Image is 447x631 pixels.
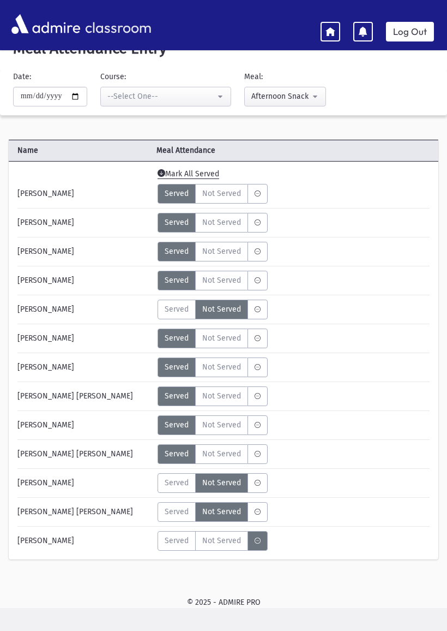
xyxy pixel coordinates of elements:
span: Served [165,361,189,373]
div: MeaStatus [158,358,268,377]
span: [PERSON_NAME] [17,361,74,373]
span: [PERSON_NAME] [17,332,74,344]
span: Served [165,477,189,489]
div: MeaStatus [158,386,268,406]
div: MeaStatus [158,300,268,319]
span: Served [165,246,189,257]
span: [PERSON_NAME] [17,275,74,286]
label: Course: [100,71,126,82]
span: Served [165,535,189,546]
div: MeaStatus [158,415,268,435]
span: Not Served [202,535,241,546]
span: Mark All Served [158,169,219,179]
span: Served [165,217,189,228]
span: Not Served [202,361,241,373]
div: MeaStatus [158,271,268,290]
span: [PERSON_NAME] [PERSON_NAME] [17,390,133,402]
span: Served [165,390,189,402]
label: Date: [13,71,31,82]
button: Afternoon Snack [244,87,326,106]
span: [PERSON_NAME] [17,246,74,257]
label: Meal: [244,71,263,82]
span: Served [165,188,189,199]
span: Served [165,303,189,315]
span: Not Served [202,332,241,344]
span: Not Served [202,188,241,199]
span: [PERSON_NAME] [17,419,74,431]
a: Log Out [386,22,434,41]
span: [PERSON_NAME] [PERSON_NAME] [17,448,133,460]
span: Not Served [202,217,241,228]
span: Not Served [202,419,241,431]
span: [PERSON_NAME] [17,303,74,315]
span: [PERSON_NAME] [17,535,74,546]
span: Served [165,506,189,517]
span: Not Served [202,506,241,517]
span: [PERSON_NAME] [17,217,74,228]
div: MeaStatus [158,444,268,464]
div: © 2025 - ADMIRE PRO [9,597,438,608]
span: Meal Attendance [152,145,403,156]
span: [PERSON_NAME] [17,477,74,489]
span: Not Served [202,448,241,460]
span: Served [165,332,189,344]
span: Not Served [202,303,241,315]
span: Not Served [202,477,241,489]
button: --Select One-- [100,87,231,106]
div: MeaStatus [158,531,268,551]
span: classroom [83,10,152,39]
span: Name [9,145,152,156]
span: Not Served [202,275,241,286]
div: MeaStatus [158,473,268,493]
span: Served [165,275,189,286]
div: --Select One-- [107,91,215,102]
span: [PERSON_NAME] [17,188,74,199]
span: Served [165,448,189,460]
div: MeaStatus [158,242,268,261]
div: MeaStatus [158,184,268,204]
span: Not Served [202,246,241,257]
span: Served [165,419,189,431]
span: Not Served [202,390,241,402]
div: MeaStatus [158,329,268,348]
div: MeaStatus [158,213,268,233]
span: [PERSON_NAME] [PERSON_NAME] [17,506,133,517]
div: MeaStatus [158,502,268,522]
div: Afternoon Snack [251,91,310,102]
img: AdmirePro [9,11,83,37]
